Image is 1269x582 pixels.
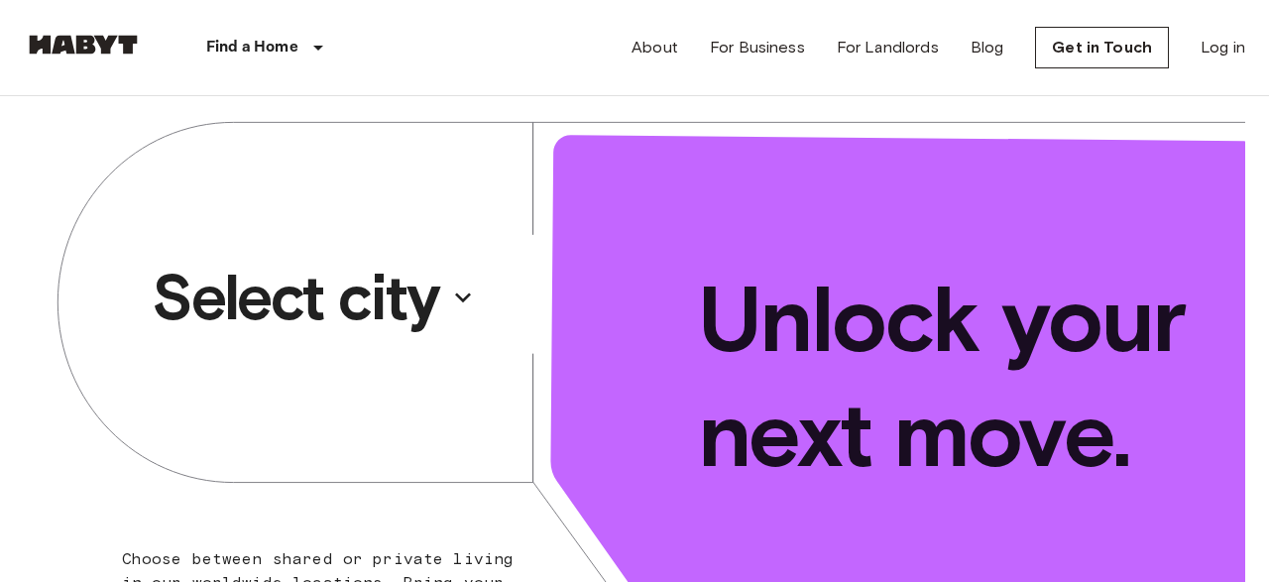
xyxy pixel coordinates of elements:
[144,252,483,343] button: Select city
[1035,27,1169,68] a: Get in Touch
[837,36,939,59] a: For Landlords
[632,36,678,59] a: About
[24,35,143,55] img: Habyt
[152,258,439,337] p: Select city
[1201,36,1245,59] a: Log in
[971,36,1004,59] a: Blog
[206,36,298,59] p: Find a Home
[710,36,805,59] a: For Business
[698,262,1213,492] p: Unlock your next move.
